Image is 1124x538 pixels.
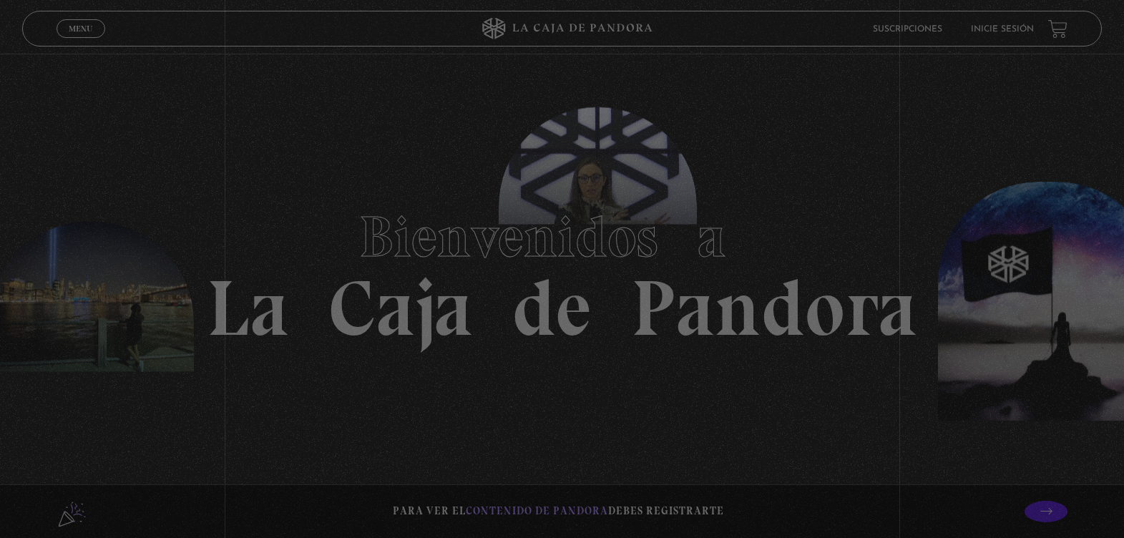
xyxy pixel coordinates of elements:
a: Inicie sesión [971,25,1034,34]
span: Cerrar [64,36,97,47]
span: Menu [69,24,92,33]
a: Suscripciones [873,25,942,34]
h1: La Caja de Pandora [207,190,917,348]
a: View your shopping cart [1048,19,1067,39]
span: Bienvenidos a [359,202,766,271]
p: Para ver el debes registrarte [393,502,724,521]
span: contenido de Pandora [466,504,608,517]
